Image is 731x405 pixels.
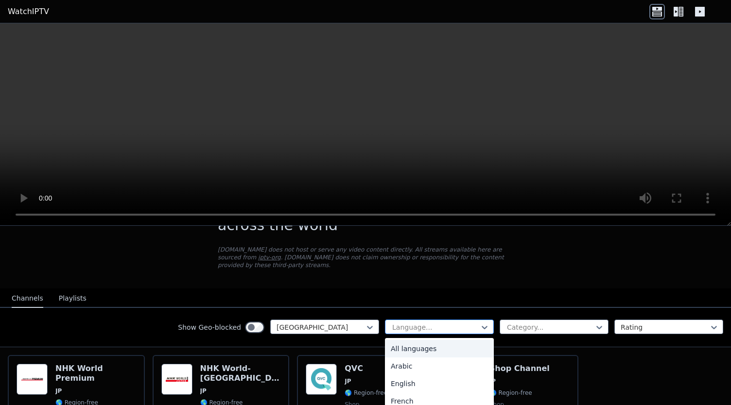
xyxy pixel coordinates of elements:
[8,6,49,17] a: WatchIPTV
[59,289,87,308] button: Playlists
[55,364,136,383] h6: NHK World Premium
[178,322,241,332] label: Show Geo-blocked
[345,377,351,385] span: JP
[218,246,513,269] p: [DOMAIN_NAME] does not host or serve any video content directly. All streams available here are s...
[345,364,387,373] h6: QVC
[385,340,494,357] div: All languages
[258,254,281,261] a: iptv-org
[12,289,43,308] button: Channels
[306,364,337,395] img: QVC
[345,389,387,397] span: 🌎 Region-free
[200,364,281,383] h6: NHK World-[GEOGRAPHIC_DATA]
[489,364,550,373] h6: Shop Channel
[161,364,192,395] img: NHK World-Japan
[489,389,532,397] span: 🌎 Region-free
[385,357,494,375] div: Arabic
[200,387,207,395] span: JP
[17,364,48,395] img: NHK World Premium
[55,387,62,395] span: JP
[385,375,494,392] div: English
